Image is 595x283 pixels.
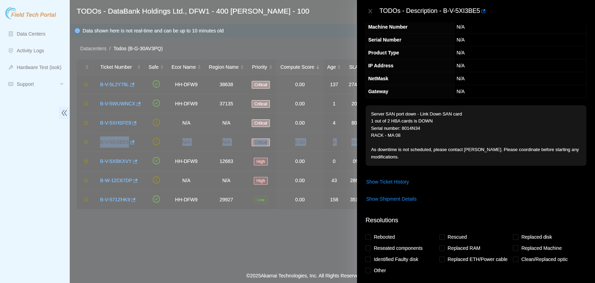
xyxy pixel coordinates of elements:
span: Show Shipment Details [366,195,417,203]
span: N/A [457,76,465,81]
span: Rebooted [371,231,398,243]
span: Product Type [368,50,399,55]
span: Reseated components [371,243,425,254]
p: Server SAN port down - Link Down SAN card 1 out of 2 HBA cards is DOWN Serial number: 8014N34 RAC... [366,105,586,166]
span: N/A [457,50,465,55]
span: Machine Number [368,24,407,30]
span: N/A [457,89,465,94]
span: Other [371,265,389,276]
button: Show Ticket History [366,176,409,187]
span: Replaced Machine [518,243,564,254]
span: Show Ticket History [366,178,409,186]
span: Identified Faulty disk [371,254,421,265]
span: Serial Number [368,37,401,43]
span: IP Address [368,63,393,68]
div: TODOs - Description - B-V-5XI3BE5 [379,6,587,17]
span: N/A [457,63,465,68]
span: N/A [457,24,465,30]
span: Rescued [445,231,470,243]
span: Replaced RAM [445,243,483,254]
button: Close [365,8,375,15]
span: Replaced disk [518,231,555,243]
span: N/A [457,37,465,43]
span: close [367,8,373,14]
button: Show Shipment Details [366,193,417,204]
p: Resolutions [365,210,587,225]
span: Gateway [368,89,388,94]
span: Replaced ETH/Power cable [445,254,510,265]
span: NetMask [368,76,388,81]
span: Clean/Replaced optic [518,254,570,265]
